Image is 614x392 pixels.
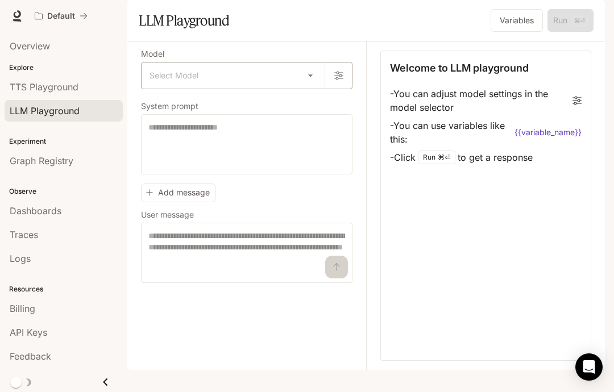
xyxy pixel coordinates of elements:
[575,353,603,381] div: Open Intercom Messenger
[418,151,455,164] div: Run
[139,9,229,32] h1: LLM Playground
[141,211,194,219] p: User message
[47,11,75,21] p: Default
[30,5,93,27] button: All workspaces
[491,9,543,32] button: Variables
[141,102,198,110] p: System prompt
[141,50,164,58] p: Model
[141,184,215,202] button: Add message
[390,60,529,76] p: Welcome to LLM playground
[390,116,582,148] li: - You can use variables like this:
[390,148,582,166] li: - Click to get a response
[150,70,198,81] span: Select Model
[438,154,450,161] p: ⌘⏎
[515,127,582,138] code: {{variable_name}}
[142,62,325,89] div: Select Model
[390,85,582,116] li: - You can adjust model settings in the model selector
